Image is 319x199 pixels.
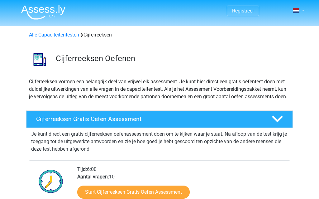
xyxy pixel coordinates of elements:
[77,174,109,180] b: Aantal vragen:
[29,32,79,38] a: Alle Capaciteitentesten
[24,110,295,128] a: Cijferreeksen Gratis Oefen Assessment
[77,186,190,199] a: Start Cijferreeksen Gratis Oefen Assessment
[77,166,87,172] b: Tijd:
[56,54,288,63] h3: Cijferreeksen Oefenen
[29,78,290,100] p: Cijferreeksen vormen een belangrijk deel van vrijwel elk assessment. Je kunt hier direct een grat...
[31,130,288,153] p: Je kunt direct een gratis cijferreeksen oefenassessment doen om te kijken waar je staat. Na afloo...
[232,8,254,14] a: Registreer
[35,166,67,197] img: Klok
[26,31,293,39] div: Cijferreeksen
[26,46,53,73] img: cijferreeksen
[21,5,65,20] img: Assessly
[36,115,262,123] h4: Cijferreeksen Gratis Oefen Assessment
